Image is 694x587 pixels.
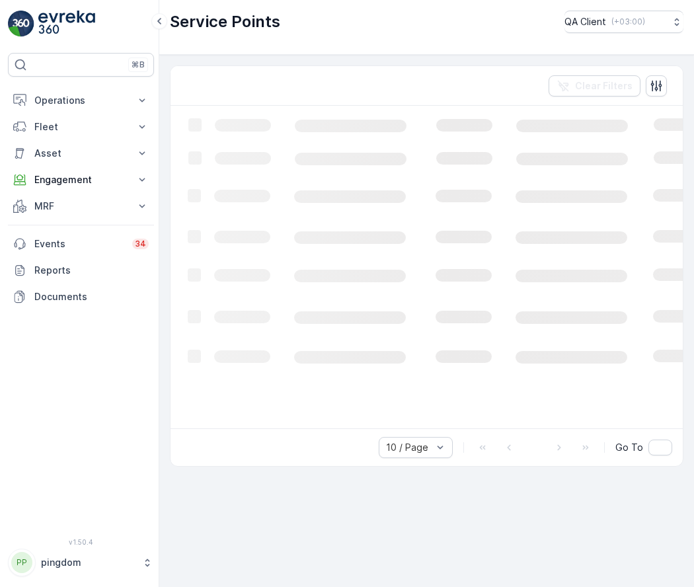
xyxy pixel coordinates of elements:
p: pingdom [41,556,135,569]
p: Asset [34,147,128,160]
p: Fleet [34,120,128,134]
button: Clear Filters [549,75,640,97]
span: v 1.50.4 [8,538,154,546]
p: QA Client [564,15,606,28]
p: Documents [34,290,149,303]
div: PP [11,552,32,573]
button: Operations [8,87,154,114]
p: MRF [34,200,128,213]
a: Reports [8,257,154,284]
a: Documents [8,284,154,310]
p: 34 [135,239,146,249]
button: PPpingdom [8,549,154,576]
a: Events34 [8,231,154,257]
p: Operations [34,94,128,107]
p: ( +03:00 ) [611,17,645,27]
img: logo [8,11,34,37]
button: Asset [8,140,154,167]
p: ⌘B [132,59,145,70]
span: Go To [615,441,643,454]
p: Reports [34,264,149,277]
button: Fleet [8,114,154,140]
p: Service Points [170,11,280,32]
img: logo_light-DOdMpM7g.png [38,11,95,37]
button: Engagement [8,167,154,193]
p: Engagement [34,173,128,186]
button: QA Client(+03:00) [564,11,683,33]
p: Clear Filters [575,79,633,93]
button: MRF [8,193,154,219]
p: Events [34,237,124,251]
